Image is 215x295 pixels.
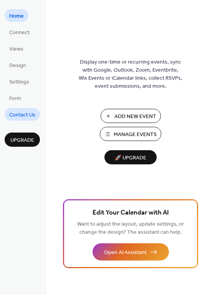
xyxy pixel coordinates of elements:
span: Views [9,45,23,53]
span: Add New Event [114,113,156,121]
a: Form [5,92,26,104]
span: Display one-time or recurring events, sync with Google, Outlook, Zoom, Eventbrite, Wix Events or ... [79,58,182,90]
a: Settings [5,75,34,88]
span: 🚀 Upgrade [109,153,152,163]
a: Connect [5,26,34,38]
a: Contact Us [5,108,40,121]
span: Edit Your Calendar with AI [93,208,169,218]
span: Open AI Assistant [104,249,147,257]
span: Form [9,95,21,103]
button: Open AI Assistant [93,243,169,261]
span: Connect [9,29,30,37]
button: Manage Events [100,127,161,141]
button: Add New Event [101,109,161,123]
span: Upgrade [10,136,34,144]
a: Home [5,9,28,22]
a: Design [5,59,31,71]
span: Want to adjust the layout, update settings, or change the design? The assistant can help. [77,219,184,238]
span: Settings [9,78,29,86]
button: 🚀 Upgrade [104,150,157,164]
span: Contact Us [9,111,35,119]
span: Home [9,12,24,20]
span: Design [9,62,26,70]
a: Views [5,42,28,55]
button: Upgrade [5,133,40,147]
span: Manage Events [114,131,157,139]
